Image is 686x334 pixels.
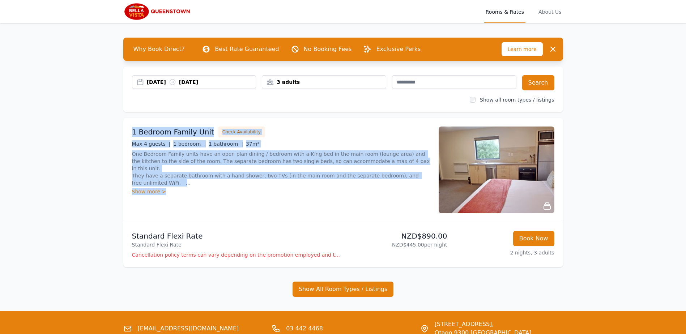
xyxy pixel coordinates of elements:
p: Standard Flexi Rate [132,241,340,248]
div: 3 adults [262,78,386,86]
span: Why Book Direct? [128,42,191,56]
span: 1 bathroom | [209,141,243,147]
h3: 1 Bedroom Family Unit [132,127,214,137]
p: Best Rate Guaranteed [215,45,279,53]
span: Max 4 guests | [132,141,171,147]
span: 37m² [246,141,259,147]
button: Show All Room Types / Listings [293,282,394,297]
a: 03 442 4468 [286,324,323,333]
a: [EMAIL_ADDRESS][DOMAIN_NAME] [138,324,239,333]
button: Book Now [513,231,554,246]
p: Cancellation policy terms can vary depending on the promotion employed and the time of stay of th... [132,251,340,258]
button: Search [522,75,554,90]
p: Standard Flexi Rate [132,231,340,241]
p: 2 nights, 3 adults [453,249,554,256]
p: Exclusive Perks [376,45,421,53]
p: NZD$890.00 [346,231,447,241]
div: Show more > [132,188,430,195]
span: [STREET_ADDRESS], [435,320,532,329]
label: Show all room types / listings [480,97,554,103]
img: Bella Vista Queenstown [123,3,193,20]
p: NZD$445.00 per night [346,241,447,248]
div: [DATE] [DATE] [147,78,256,86]
button: Check Availability [218,127,265,137]
p: No Booking Fees [304,45,352,53]
p: One Bedroom Family units have an open plan dining / bedroom with a King bed in the main room (lou... [132,150,430,187]
span: 1 bedroom | [173,141,206,147]
span: Learn more [502,42,543,56]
